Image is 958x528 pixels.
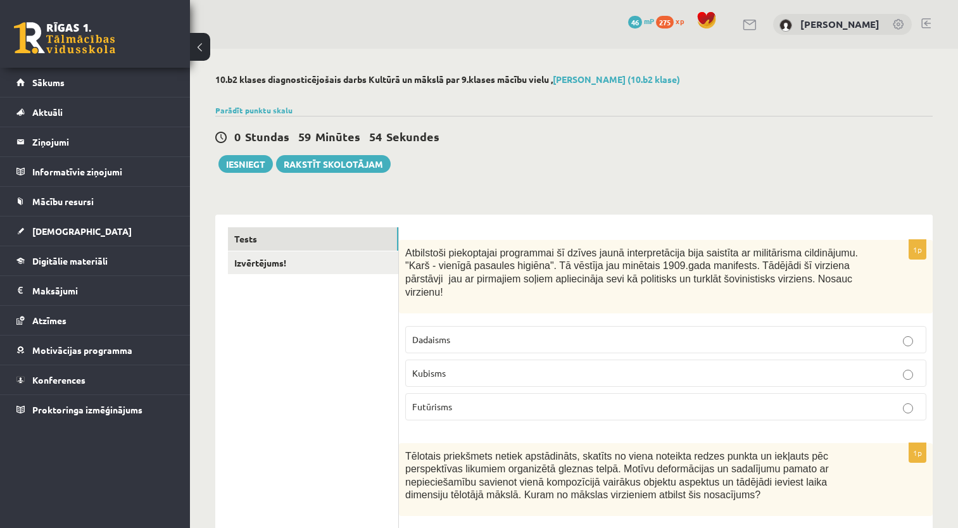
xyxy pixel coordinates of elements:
[32,77,65,88] span: Sākums
[234,129,241,144] span: 0
[32,255,108,267] span: Digitālie materiāli
[16,306,174,335] a: Atzīmes
[405,248,858,298] span: Atbilstoši piekoptajai programmai šī dzīves jaunā interpretācija bija saistīta ar militārisma cil...
[16,68,174,97] a: Sākums
[644,16,654,26] span: mP
[903,370,913,380] input: Kubisms
[215,105,293,115] a: Parādīt punktu skalu
[32,344,132,356] span: Motivācijas programma
[16,336,174,365] a: Motivācijas programma
[228,227,398,251] a: Tests
[16,276,174,305] a: Maksājumi
[14,22,115,54] a: Rīgas 1. Tālmācības vidusskola
[16,157,174,186] a: Informatīvie ziņojumi
[32,225,132,237] span: [DEMOGRAPHIC_DATA]
[32,276,174,305] legend: Maksājumi
[32,157,174,186] legend: Informatīvie ziņojumi
[553,73,680,85] a: [PERSON_NAME] (10.b2 klase)
[412,334,450,345] span: Dadaisms
[412,367,446,379] span: Kubisms
[32,315,66,326] span: Atzīmes
[779,19,792,32] img: Viktorija Reivita
[628,16,642,28] span: 46
[903,336,913,346] input: Dadaisms
[16,395,174,424] a: Proktoringa izmēģinājums
[16,187,174,216] a: Mācību resursi
[369,129,382,144] span: 54
[800,18,879,30] a: [PERSON_NAME]
[656,16,690,26] a: 275 xp
[298,129,311,144] span: 59
[245,129,289,144] span: Stundas
[903,403,913,413] input: Futūrisms
[16,217,174,246] a: [DEMOGRAPHIC_DATA]
[228,251,398,275] a: Izvērtējums!
[32,374,85,386] span: Konferences
[628,16,654,26] a: 46 mP
[16,127,174,156] a: Ziņojumi
[909,443,926,463] p: 1p
[676,16,684,26] span: xp
[656,16,674,28] span: 275
[909,239,926,260] p: 1p
[16,246,174,275] a: Digitālie materiāli
[32,127,174,156] legend: Ziņojumi
[315,129,360,144] span: Minūtes
[215,74,933,85] h2: 10.b2 klases diagnosticējošais darbs Kultūrā un mākslā par 9.klases mācību vielu ,
[386,129,439,144] span: Sekundes
[218,155,273,173] button: Iesniegt
[16,365,174,394] a: Konferences
[16,97,174,127] a: Aktuāli
[412,401,452,412] span: Futūrisms
[276,155,391,173] a: Rakstīt skolotājam
[32,404,142,415] span: Proktoringa izmēģinājums
[405,451,829,501] span: Tēlotais priekšmets netiek apstādināts, skatīts no viena noteikta redzes punkta un iekļauts pēc p...
[32,196,94,207] span: Mācību resursi
[32,106,63,118] span: Aktuāli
